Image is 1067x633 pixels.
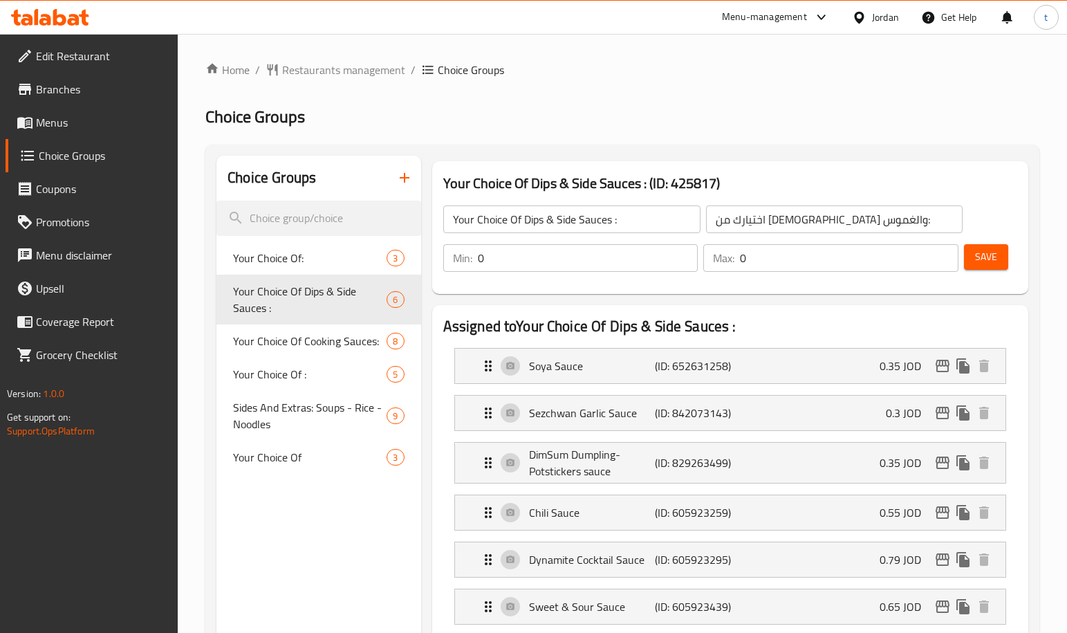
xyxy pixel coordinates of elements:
[455,542,1005,577] div: Expand
[6,106,178,139] a: Menus
[455,495,1005,530] div: Expand
[387,407,404,424] div: Choices
[886,405,932,421] p: 0.3 JOD
[880,358,932,374] p: 0.35 JOD
[443,342,1017,389] li: Expand
[216,391,420,441] div: Sides And Extras: Soups - Rice - Noodles9
[36,280,167,297] span: Upsell
[438,62,504,78] span: Choice Groups
[932,403,953,423] button: edit
[443,389,1017,437] li: Expand
[6,73,178,106] a: Branches
[880,504,932,521] p: 0.55 JOD
[6,338,178,371] a: Grocery Checklist
[529,598,656,615] p: Sweet & Sour Sauce
[932,596,953,617] button: edit
[36,313,167,330] span: Coverage Report
[233,283,387,316] span: Your Choice Of Dips & Side Sauces :
[974,549,994,570] button: delete
[36,347,167,363] span: Grocery Checklist
[266,62,405,78] a: Restaurants management
[282,62,405,78] span: Restaurants management
[974,452,994,473] button: delete
[655,455,739,471] p: (ID: 829263499)
[932,502,953,523] button: edit
[387,250,404,266] div: Choices
[387,293,403,306] span: 6
[387,449,404,466] div: Choices
[387,291,404,308] div: Choices
[233,399,387,432] span: Sides And Extras: Soups - Rice - Noodles
[974,596,994,617] button: delete
[387,368,403,381] span: 5
[6,239,178,272] a: Menu disclaimer
[722,9,807,26] div: Menu-management
[216,241,420,275] div: Your Choice Of:3
[233,333,387,349] span: Your Choice Of Cooking Sauces:
[974,403,994,423] button: delete
[216,201,420,236] input: search
[228,167,316,188] h2: Choice Groups
[443,437,1017,489] li: Expand
[932,452,953,473] button: edit
[953,403,974,423] button: duplicate
[443,489,1017,536] li: Expand
[387,335,403,348] span: 8
[216,275,420,324] div: Your Choice Of Dips & Side Sauces :6
[953,596,974,617] button: duplicate
[529,405,656,421] p: Sezchwan Garlic Sauce
[880,551,932,568] p: 0.79 JOD
[7,422,95,440] a: Support.OpsPlatform
[255,62,260,78] li: /
[713,250,734,266] p: Max:
[953,549,974,570] button: duplicate
[655,504,739,521] p: (ID: 605923259)
[655,598,739,615] p: (ID: 605923439)
[443,316,1017,337] h2: Assigned to Your Choice Of Dips & Side Sauces :
[953,356,974,376] button: duplicate
[36,181,167,197] span: Coupons
[655,358,739,374] p: (ID: 652631258)
[953,502,974,523] button: duplicate
[233,250,387,266] span: Your Choice Of:
[6,305,178,338] a: Coverage Report
[36,114,167,131] span: Menus
[387,366,404,383] div: Choices
[387,333,404,349] div: Choices
[974,356,994,376] button: delete
[233,449,387,466] span: Your Choice Of
[443,536,1017,583] li: Expand
[36,214,167,230] span: Promotions
[411,62,416,78] li: /
[932,356,953,376] button: edit
[7,408,71,426] span: Get support on:
[6,139,178,172] a: Choice Groups
[1044,10,1048,25] span: t
[216,324,420,358] div: Your Choice Of Cooking Sauces:8
[36,81,167,98] span: Branches
[880,455,932,471] p: 0.35 JOD
[7,385,41,403] span: Version:
[6,39,178,73] a: Edit Restaurant
[6,172,178,205] a: Coupons
[387,410,403,423] span: 9
[529,551,656,568] p: Dynamite Cocktail Sauce
[529,446,656,479] p: DimSum Dumpling-Potstickers sauce
[953,452,974,473] button: duplicate
[453,250,472,266] p: Min:
[975,248,997,266] span: Save
[39,147,167,164] span: Choice Groups
[455,443,1005,483] div: Expand
[216,358,420,391] div: Your Choice Of :5
[932,549,953,570] button: edit
[36,48,167,64] span: Edit Restaurant
[6,272,178,305] a: Upsell
[205,101,305,132] span: Choice Groups
[36,247,167,264] span: Menu disclaimer
[872,10,899,25] div: Jordan
[974,502,994,523] button: delete
[880,598,932,615] p: 0.65 JOD
[387,451,403,464] span: 3
[443,583,1017,630] li: Expand
[43,385,64,403] span: 1.0.0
